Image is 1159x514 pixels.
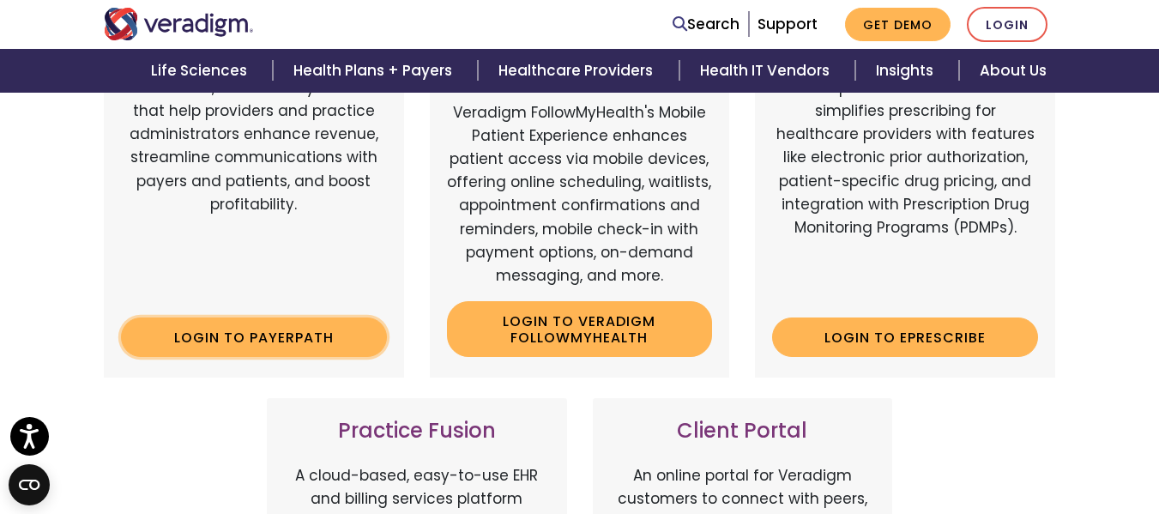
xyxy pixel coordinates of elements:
[967,7,1047,42] a: Login
[104,8,254,40] img: Veradigm logo
[830,390,1138,493] iframe: Drift Chat Widget
[9,464,50,505] button: Open CMP widget
[610,419,876,444] h3: Client Portal
[772,76,1038,304] p: A comprehensive solution that simplifies prescribing for healthcare providers with features like ...
[772,317,1038,357] a: Login to ePrescribe
[758,14,818,34] a: Support
[673,13,739,36] a: Search
[121,76,387,304] p: Web-based, user-friendly solutions that help providers and practice administrators enhance revenu...
[447,101,713,288] p: Veradigm FollowMyHealth's Mobile Patient Experience enhances patient access via mobile devices, o...
[121,317,387,357] a: Login to Payerpath
[284,419,550,444] h3: Practice Fusion
[855,49,959,93] a: Insights
[130,49,273,93] a: Life Sciences
[478,49,679,93] a: Healthcare Providers
[273,49,478,93] a: Health Plans + Payers
[679,49,855,93] a: Health IT Vendors
[845,8,951,41] a: Get Demo
[959,49,1067,93] a: About Us
[447,301,713,357] a: Login to Veradigm FollowMyHealth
